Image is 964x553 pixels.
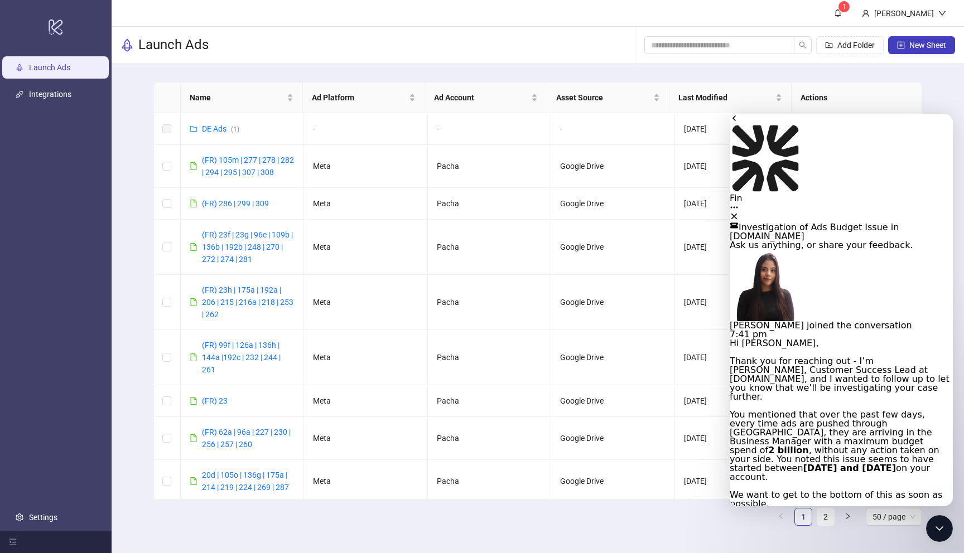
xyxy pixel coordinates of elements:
span: search [799,41,807,49]
th: Last Modified [669,83,792,113]
span: rocket [120,38,134,52]
button: Add Folder [816,36,884,54]
span: file [190,162,197,170]
span: file [190,397,197,405]
th: Ad Platform [303,83,425,113]
span: file [190,200,197,207]
a: (FR) 105m | 277 | 278 | 282 | 294 | 295 | 307 | 308 [202,156,294,177]
span: file [190,477,197,485]
td: [DATE] [675,145,799,188]
li: Previous Page [772,508,790,526]
td: Meta [304,145,428,188]
a: (FR) 23 [202,396,228,405]
td: Meta [304,330,428,385]
span: 1 [842,3,846,11]
a: (FR) 62a | 96a | 227 | 230 | 256 | 257 | 260 [202,428,291,449]
button: New Sheet [888,36,955,54]
iframe: Intercom live chat [926,515,953,542]
td: Pacha [428,330,552,385]
a: DE Ads(1) [202,124,239,133]
td: [DATE] [675,113,799,145]
td: Meta [304,460,428,503]
td: Google Drive [551,188,675,220]
span: user [862,9,870,17]
td: Google Drive [551,460,675,503]
li: 2 [817,508,835,526]
span: left [778,513,784,520]
span: Add Folder [837,41,875,50]
td: [DATE] [675,460,799,503]
td: [DATE] [675,188,799,220]
span: file [190,353,197,361]
td: [DATE] [675,275,799,330]
td: Google Drive [551,275,675,330]
a: 1 [795,508,812,525]
td: Google Drive [551,220,675,275]
th: Asset Source [547,83,669,113]
a: Settings [29,513,57,522]
td: Google Drive [551,417,675,460]
td: Pacha [428,385,552,417]
span: right [845,513,851,520]
td: [DATE] [675,330,799,385]
td: [DATE] [675,417,799,460]
sup: 1 [838,1,850,12]
td: Google Drive [551,385,675,417]
span: file [190,298,197,306]
a: (FR) 286 | 299 | 309 [202,199,269,208]
span: Ad Platform [312,91,407,104]
th: Actions [792,83,914,113]
td: Pacha [428,460,552,503]
a: Integrations [29,90,71,99]
a: 2 [817,508,834,525]
td: Pacha [428,188,552,220]
li: 1 [794,508,812,526]
td: - [428,113,552,145]
span: New Sheet [909,41,946,50]
span: folder-add [825,41,833,49]
span: Ad Account [434,91,529,104]
button: right [839,508,857,526]
td: Pacha [428,275,552,330]
span: down [938,9,946,17]
span: ( 1 ) [231,125,239,133]
span: file [190,243,197,251]
td: Pacha [428,417,552,460]
li: Next Page [839,508,857,526]
span: plus-square [897,41,905,49]
td: Pacha [428,220,552,275]
span: folder [190,125,197,133]
span: file [190,434,197,442]
th: Name [181,83,303,113]
a: (FR) 23f | 23g | 96e | 109b | 136b | 192b | 248 | 270 | 272 | 274 | 281 [202,230,293,264]
td: Google Drive [551,145,675,188]
td: - [551,113,675,145]
td: [DATE] [675,385,799,417]
td: Meta [304,385,428,417]
th: Ad Account [425,83,547,113]
button: left [772,508,790,526]
td: Pacha [428,145,552,188]
h3: Launch Ads [138,36,209,54]
span: 50 / page [873,508,915,525]
div: [PERSON_NAME] [870,7,938,20]
td: Meta [304,275,428,330]
td: [DATE] [675,220,799,275]
span: Asset Source [556,91,651,104]
span: Name [190,91,285,104]
a: Launch Ads [29,63,70,72]
span: bell [834,9,842,17]
span: menu-fold [9,538,17,546]
div: Page Size [866,508,922,526]
td: Google Drive [551,330,675,385]
td: - [304,113,428,145]
a: 20d | 105o | 136g | 175a | 214 | 219 | 224 | 269 | 287 [202,470,289,492]
span: Last Modified [678,91,773,104]
a: (FR) 99f | 126a | 136h | 144a |192c | 232 | 244 | 261 [202,341,281,374]
a: (FR) 23h | 175a | 192a | 206 | 215 | 216a | 218 | 253 | 262 [202,285,293,319]
iframe: Intercom live chat [730,114,953,506]
td: Meta [304,417,428,460]
td: Meta [304,188,428,220]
